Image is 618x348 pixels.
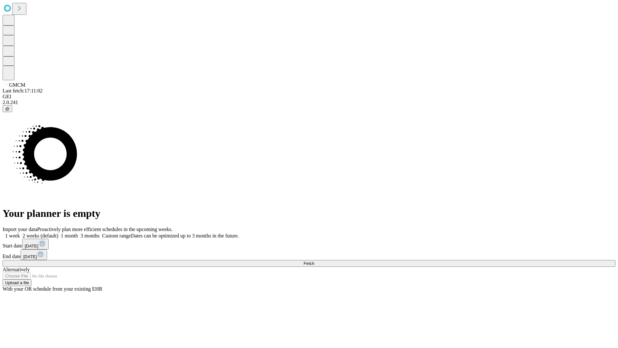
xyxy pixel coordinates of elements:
[80,233,99,238] span: 3 months
[37,227,173,232] span: Proactively plan more efficient schedules in the upcoming weeks.
[3,260,615,267] button: Fetch
[23,233,58,238] span: 2 weeks (default)
[22,239,49,249] button: [DATE]
[3,239,615,249] div: Start date
[3,105,12,112] button: @
[5,106,10,111] span: @
[9,82,25,88] span: GMCM
[3,208,615,219] h1: Your planner is empty
[3,94,615,100] div: GEI
[5,233,20,238] span: 1 week
[21,249,47,260] button: [DATE]
[23,254,37,259] span: [DATE]
[3,227,37,232] span: Import your data
[304,261,314,266] span: Fetch
[61,233,78,238] span: 1 month
[3,279,32,286] button: Upload a file
[3,88,42,93] span: Last fetch: 17:11:02
[3,286,102,292] span: With your OR schedule from your existing EHR
[3,267,30,272] span: Alternatively
[102,233,131,238] span: Custom range
[3,249,615,260] div: End date
[3,100,615,105] div: 2.0.241
[131,233,239,238] span: Dates can be optimized up to 3 months in the future.
[25,244,38,248] span: [DATE]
